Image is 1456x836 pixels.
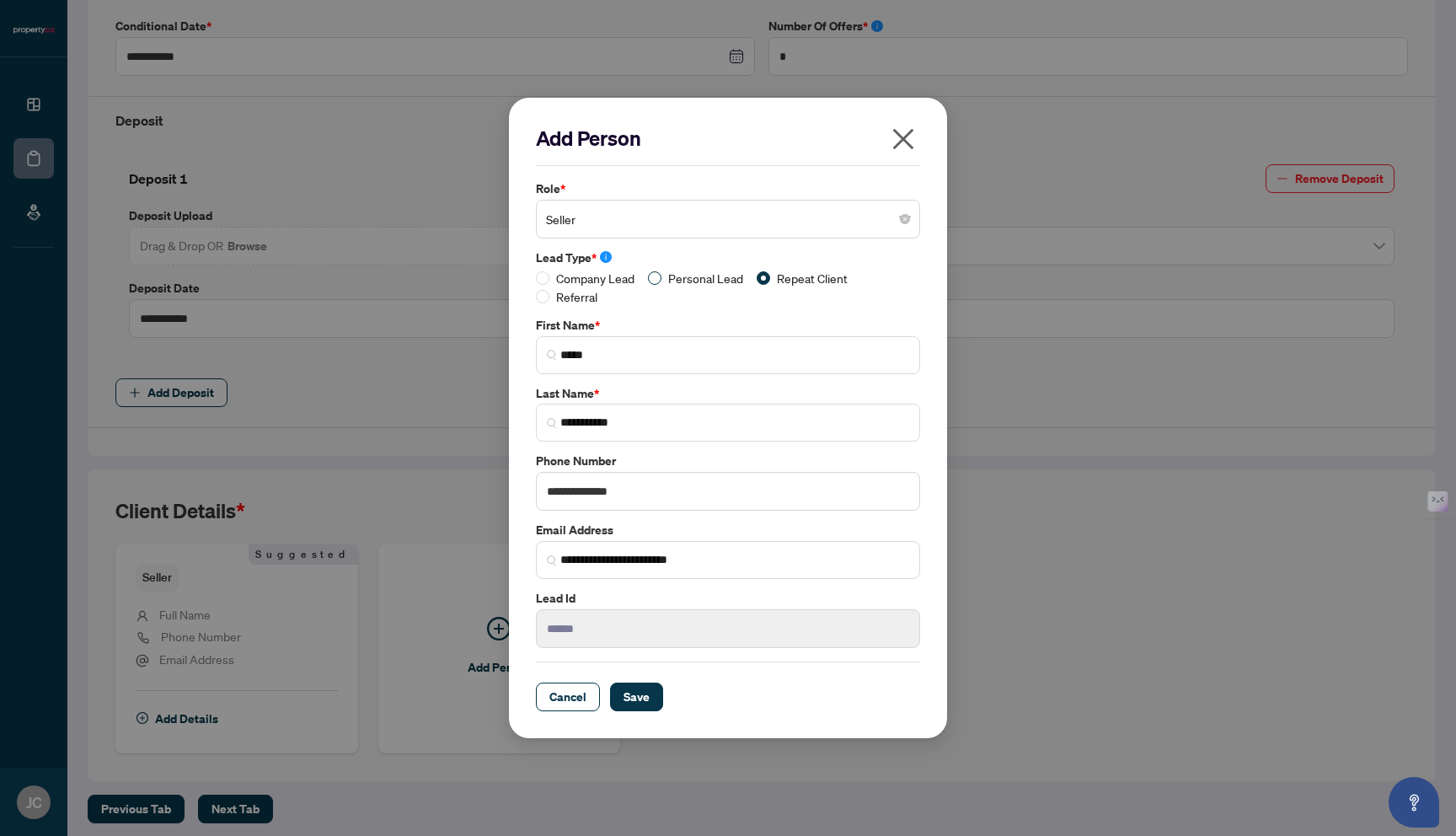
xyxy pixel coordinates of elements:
[536,316,920,335] label: First Name
[547,418,557,428] img: search_icon
[547,350,557,360] img: search_icon
[546,203,910,235] span: Seller
[661,269,750,287] span: Personal Lead
[536,249,920,267] label: Lead Type
[536,125,920,152] h2: Add Person
[624,683,650,710] span: Save
[547,555,557,565] img: search_icon
[536,452,920,470] label: Phone Number
[536,180,920,198] label: Role
[1389,777,1439,828] button: Open asap
[536,521,920,539] label: Email Address
[549,683,586,710] span: Cancel
[770,269,854,287] span: Repeat Client
[536,384,920,403] label: Last Name
[900,214,910,224] span: close-circle
[890,126,917,153] span: close
[536,589,920,608] label: Lead Id
[536,683,600,711] button: Cancel
[610,683,663,711] button: Save
[549,269,641,287] span: Company Lead
[549,287,604,306] span: Referral
[600,251,612,263] span: info-circle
